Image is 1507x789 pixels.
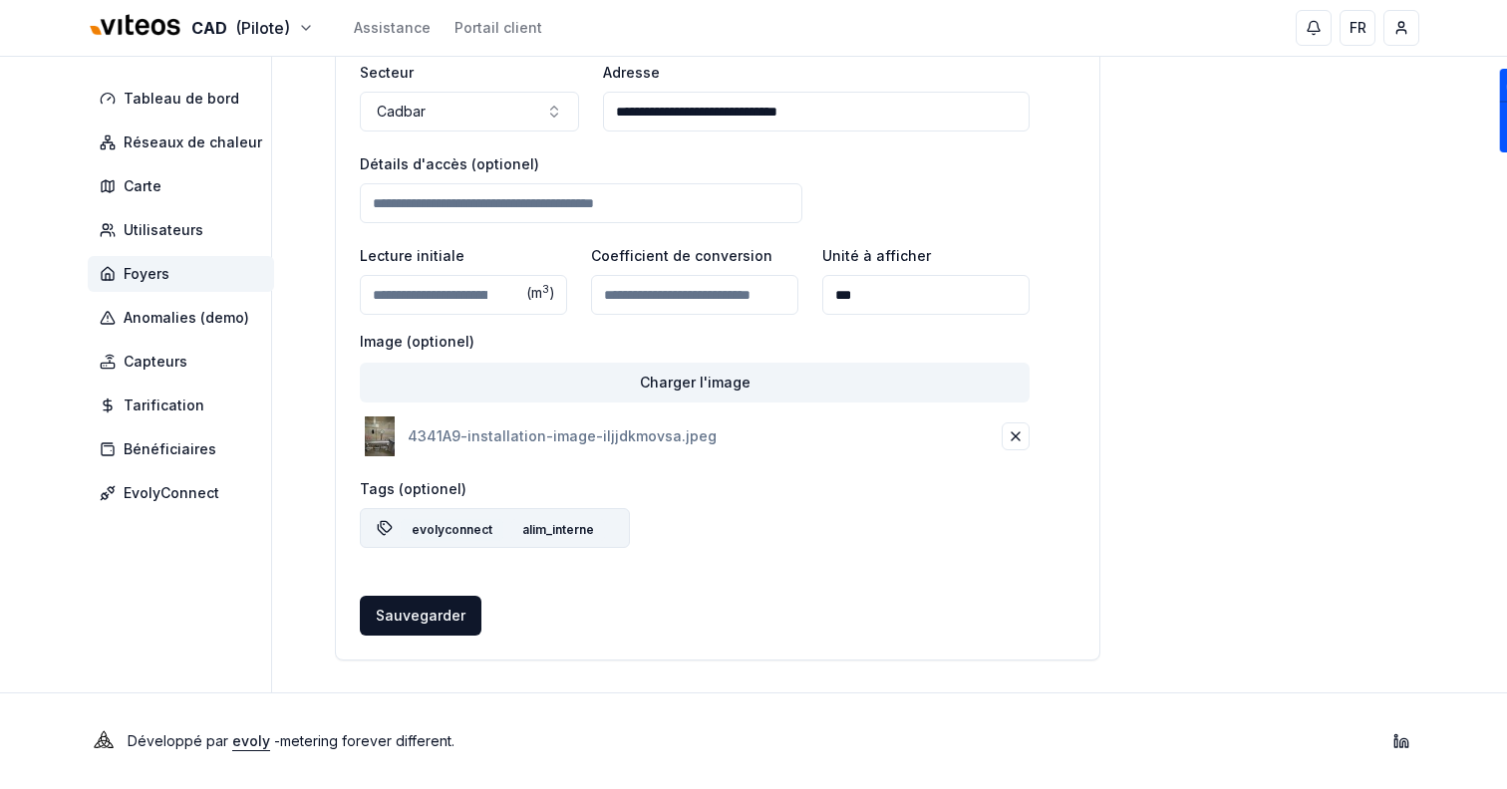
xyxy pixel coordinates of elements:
a: Foyers [88,256,282,292]
span: Utilisateurs [124,220,203,240]
a: Utilisateurs [88,212,282,248]
button: evolyconnectalim_interne [360,508,630,548]
a: Capteurs [88,344,282,380]
label: Secteur [360,64,414,81]
span: Carte [124,176,161,196]
label: Tags (optionel) [360,480,466,497]
a: EvolyConnect [88,475,282,511]
span: EvolyConnect [124,483,219,503]
a: Portail client [454,18,542,38]
span: Tarification [124,395,204,415]
p: Développé par - metering forever different . [128,727,454,755]
span: FR [1350,18,1366,38]
span: Anomalies (demo) [124,308,249,328]
button: Cadbar [360,92,579,131]
label: Adresse [603,64,660,81]
label: Détails d'accès (optionel) [360,155,539,172]
label: Coefficient de conversion [591,247,772,264]
span: Réseaux de chaleur [124,132,262,152]
label: Unité à afficher [822,247,931,264]
a: Bénéficiaires [88,431,282,467]
p: 4341A9-installation-image-iljjdkmovsa.jpeg [408,426,717,446]
div: evolyconnect [401,519,503,541]
div: alim_interne [511,519,605,541]
span: Capteurs [124,352,187,372]
a: Anomalies (demo) [88,300,282,336]
sup: 3 [542,283,549,296]
label: Image (optionel) [360,335,1030,349]
span: Tableau de bord [124,89,239,109]
button: Sauvegarder [360,596,481,636]
span: Bénéficiaires [124,439,216,459]
label: Lecture initiale [360,247,464,264]
div: (m ) [514,275,567,315]
button: Charger l'image [360,363,1030,402]
a: Carte [88,168,282,204]
a: Réseaux de chaleur [88,125,282,160]
a: Assistance [354,18,431,38]
button: FR [1340,10,1375,46]
img: Viteos - CAD Logo [88,2,183,50]
a: Tableau de bord [88,81,282,117]
img: 4341A9-installation-image-iljjdkmovsa.jpeg [360,416,400,456]
img: Evoly Logo [88,725,120,757]
a: Tarification [88,388,282,423]
span: (Pilote) [235,16,290,40]
span: CAD [191,16,227,40]
a: evoly [232,732,270,749]
span: Foyers [124,264,169,284]
button: CAD(Pilote) [88,7,314,50]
